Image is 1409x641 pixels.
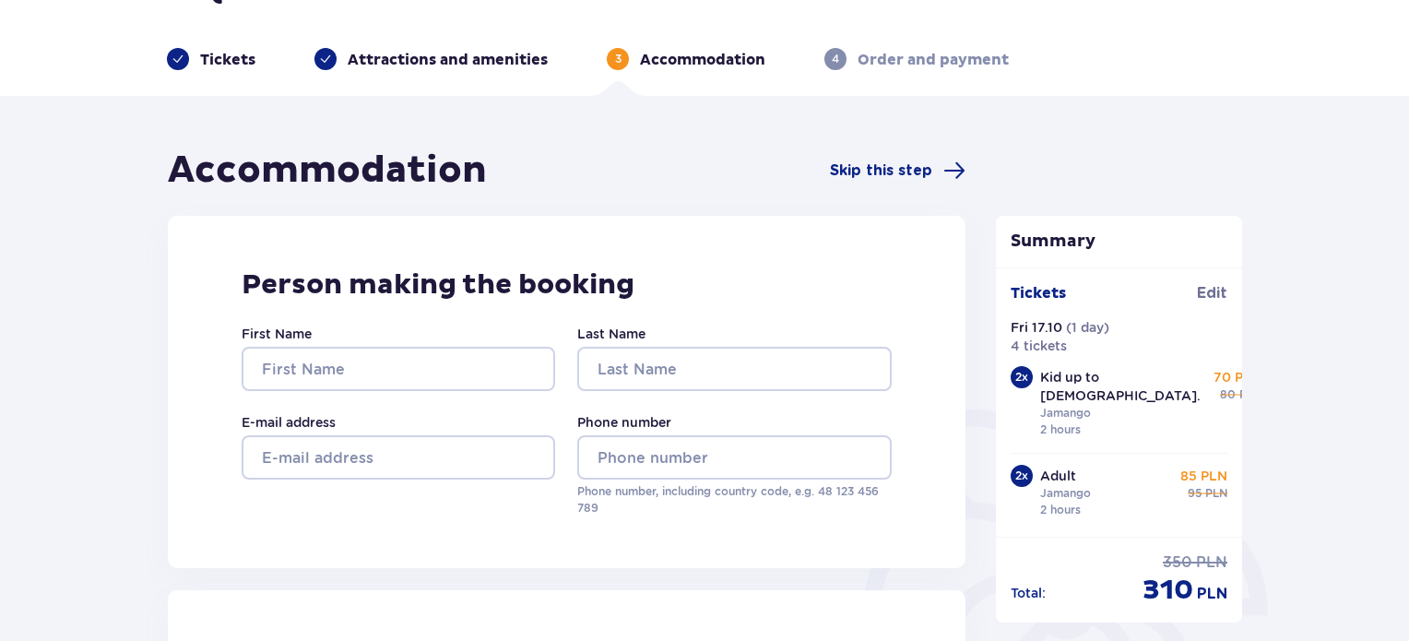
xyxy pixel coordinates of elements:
div: Attractions and amenities [314,48,548,70]
div: 3Accommodation [607,48,765,70]
p: Fri 17.10 [1011,318,1062,337]
p: 3 [615,51,622,67]
h1: Accommodation [168,148,487,194]
p: 85 PLN [1180,467,1227,485]
label: E-mail address [242,413,336,432]
p: Phone number, including country code, e.g. 48 ​123 ​456 ​789 [577,483,891,516]
p: Kid up to [DEMOGRAPHIC_DATA]. [1040,368,1201,405]
p: 2 hours [1040,421,1081,438]
input: Phone number [577,435,891,480]
input: First Name [242,347,555,391]
div: Tickets [167,48,255,70]
p: Summary [996,231,1243,253]
p: Person making the booking [242,267,892,303]
p: Adult [1040,467,1076,485]
span: 350 [1163,552,1192,573]
div: 4Order and payment [824,48,1009,70]
span: PLN [1197,584,1227,604]
p: Accommodation [640,50,765,70]
p: Order and payment [858,50,1009,70]
span: PLN [1205,485,1227,502]
p: Jamango [1040,405,1091,421]
p: 2 hours [1040,502,1081,518]
input: Last Name [577,347,891,391]
p: ( 1 day ) [1066,318,1109,337]
p: 70 PLN [1214,368,1261,386]
span: 80 [1220,386,1236,403]
div: 2 x [1011,465,1033,487]
p: Jamango [1040,485,1091,502]
a: Skip this step [830,160,965,182]
label: Phone number [577,413,671,432]
span: PLN [1196,552,1227,573]
span: Edit [1197,283,1227,303]
p: 4 [832,51,839,67]
label: First Name [242,325,312,343]
p: Total : [1011,584,1046,602]
div: 2 x [1011,366,1033,388]
span: PLN [1239,386,1261,403]
p: Tickets [200,50,255,70]
p: 4 tickets [1011,337,1067,355]
span: 95 [1188,485,1202,502]
span: Skip this step [830,160,932,181]
input: E-mail address [242,435,555,480]
p: Attractions and amenities [348,50,548,70]
span: 310 [1143,573,1193,608]
label: Last Name [577,325,645,343]
p: Tickets [1011,283,1066,303]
